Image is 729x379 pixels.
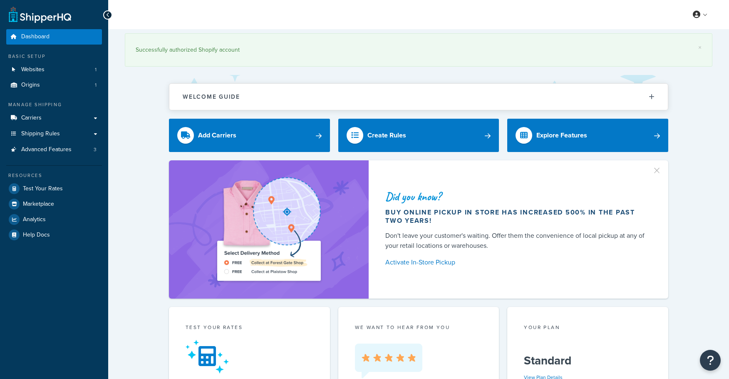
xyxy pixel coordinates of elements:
[6,53,102,60] div: Basic Setup
[536,130,587,141] div: Explore Features
[193,173,344,286] img: ad-shirt-map-b0359fc47e01cab431d101c4b569394f6a03f54285957d908178d52f29eb9668.png
[136,44,702,56] div: Successfully authorized Shopify account
[6,62,102,77] a: Websites1
[698,44,702,51] a: ×
[6,172,102,179] div: Resources
[385,191,648,202] div: Did you know?
[6,212,102,227] a: Analytics
[6,181,102,196] a: Test Your Rates
[23,185,63,192] span: Test Your Rates
[524,324,652,333] div: Your Plan
[524,354,652,367] h5: Standard
[6,197,102,212] a: Marketplace
[6,126,102,142] a: Shipping Rules
[21,146,72,153] span: Advanced Features
[385,257,648,268] a: Activate In-Store Pickup
[6,29,102,45] a: Dashboard
[186,324,313,333] div: Test your rates
[95,66,97,73] span: 1
[21,115,42,122] span: Carriers
[23,201,54,208] span: Marketplace
[6,77,102,93] li: Origins
[6,62,102,77] li: Websites
[169,119,330,152] a: Add Carriers
[169,84,668,110] button: Welcome Guide
[23,216,46,223] span: Analytics
[94,146,97,153] span: 3
[338,119,499,152] a: Create Rules
[385,208,648,225] div: Buy online pickup in store has increased 500% in the past two years!
[198,130,236,141] div: Add Carriers
[21,82,40,89] span: Origins
[183,94,240,100] h2: Welcome Guide
[6,142,102,157] a: Advanced Features3
[6,227,102,242] a: Help Docs
[6,110,102,126] a: Carriers
[355,324,483,331] p: we want to hear from you
[367,130,406,141] div: Create Rules
[6,101,102,108] div: Manage Shipping
[95,82,97,89] span: 1
[507,119,668,152] a: Explore Features
[385,231,648,251] div: Don't leave your customer's waiting. Offer them the convenience of local pickup at any of your re...
[6,77,102,93] a: Origins1
[23,232,50,239] span: Help Docs
[6,142,102,157] li: Advanced Features
[21,66,45,73] span: Websites
[21,130,60,137] span: Shipping Rules
[21,33,50,40] span: Dashboard
[700,350,721,371] button: Open Resource Center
